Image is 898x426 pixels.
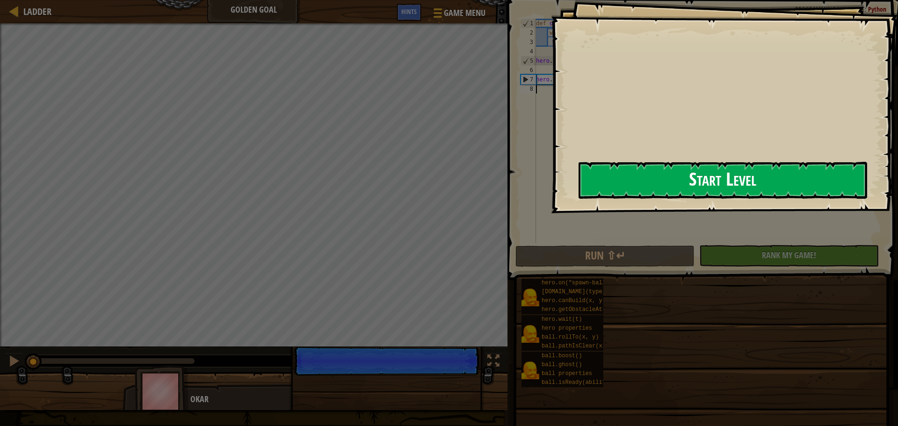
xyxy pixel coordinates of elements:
div: 6 [521,65,536,75]
img: portrait.png [521,289,539,306]
span: Hints [401,7,417,16]
button: Game Menu [426,4,491,26]
button: Toggle fullscreen [484,353,503,372]
div: 1 [521,19,536,28]
span: Game Menu [444,7,485,19]
span: hero properties [542,325,592,332]
span: hero.on("spawn-ball", f) [542,280,623,286]
span: ball.rollTo(x, y) [542,334,599,340]
span: ball.ghost() [542,361,582,368]
div: 2 [521,28,536,37]
img: portrait.png [521,361,539,379]
button: Run ⇧↵ [515,245,695,267]
span: ball.pathIsClear(x, y) [542,343,616,349]
div: 7 [521,75,536,84]
img: thang_avatar_frame.png [135,365,189,417]
span: Ladder [23,5,51,18]
div: Okar [190,393,375,405]
span: ball.isReady(ability) [542,379,612,386]
span: hero.wait(t) [542,316,582,323]
button: Start Level [579,162,867,199]
span: ball properties [542,370,592,377]
div: 5 [521,56,536,65]
img: portrait.png [521,325,539,343]
span: Rank My Game! [762,249,816,261]
span: [DOMAIN_NAME](type, x, y) [542,289,626,295]
span: hero.canBuild(x, y) [542,297,606,304]
div: 4 [521,47,536,56]
button: Rank My Game! [699,245,878,267]
span: hero.getObstacleAt(x, y) [542,306,623,313]
span: ball.boost() [542,353,582,359]
button: Ctrl + P: Pause [5,353,23,372]
a: Ladder [19,5,51,18]
div: 8 [521,84,536,94]
div: 3 [521,37,536,47]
